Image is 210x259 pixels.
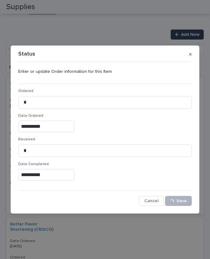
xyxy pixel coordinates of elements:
span: Date Completed [18,162,49,166]
button: Save [165,196,192,206]
button: Cancel [139,196,164,206]
span: Save [176,199,187,203]
span: Ordered [18,89,33,93]
p: Enter or update Order information for this Item [18,69,192,74]
span: Received [18,138,35,141]
span: Date Ordered [18,114,43,118]
p: Status [18,51,35,58]
span: Cancel [144,199,158,203]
